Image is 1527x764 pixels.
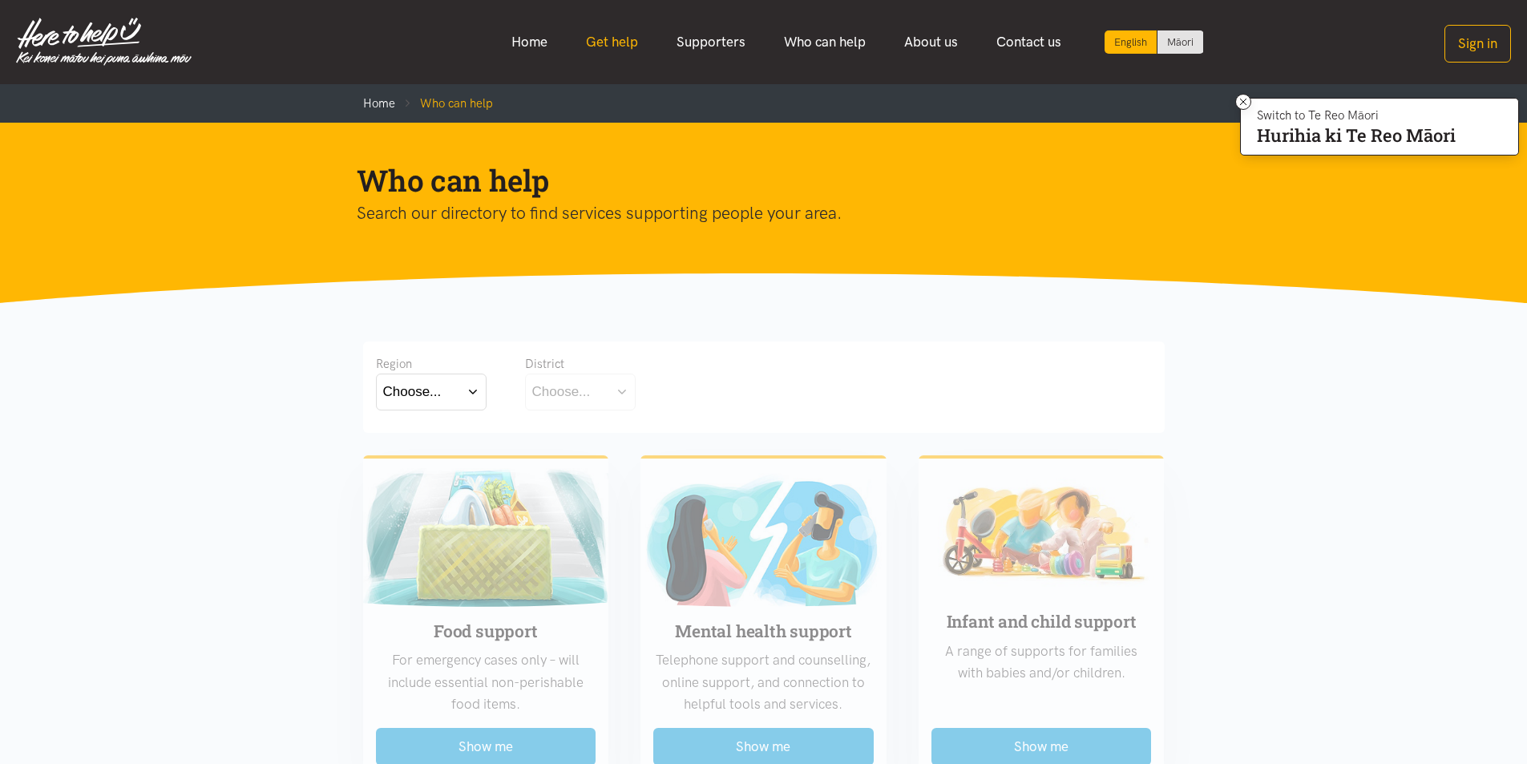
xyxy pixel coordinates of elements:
button: Choose... [525,374,636,410]
div: Region [376,354,487,374]
button: Choose... [376,374,487,410]
button: Sign in [1444,25,1511,63]
a: About us [885,25,977,59]
div: Choose... [532,381,591,402]
div: District [525,354,636,374]
a: Get help [567,25,657,59]
li: Who can help [395,94,493,113]
p: Hurihia ki Te Reo Māori [1257,128,1456,143]
div: Choose... [383,381,442,402]
a: Switch to Te Reo Māori [1157,30,1203,54]
a: Supporters [657,25,765,59]
img: Home [16,18,192,66]
a: Contact us [977,25,1081,59]
h1: Who can help [357,161,1145,200]
a: Home [492,25,567,59]
a: Home [363,96,395,111]
div: Current language [1105,30,1157,54]
div: Language toggle [1105,30,1204,54]
p: Search our directory to find services supporting people your area. [357,200,1145,227]
a: Who can help [765,25,885,59]
p: Switch to Te Reo Māori [1257,111,1456,120]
